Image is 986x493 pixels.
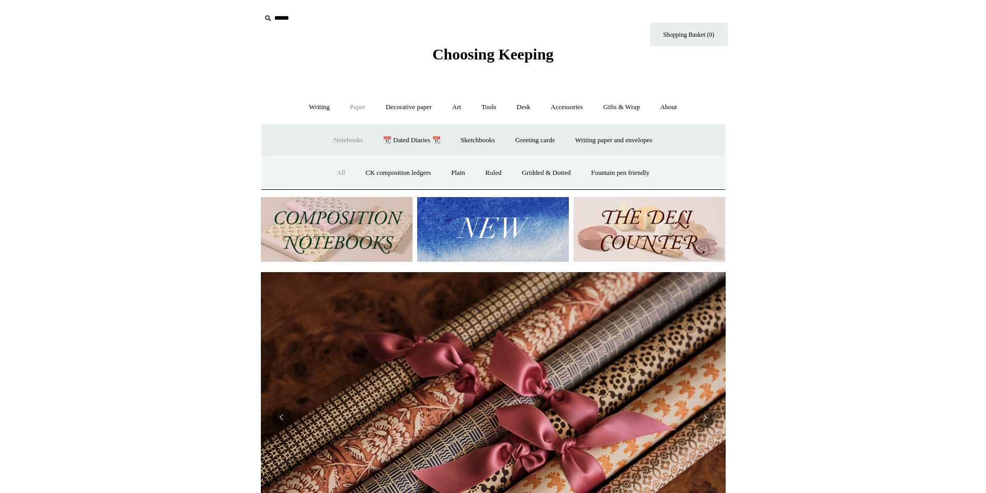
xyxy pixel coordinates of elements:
a: Art [443,94,470,121]
a: 📆 Dated Diaries 📆 [374,127,449,154]
a: Paper [341,94,375,121]
a: Sketchbooks [451,127,504,154]
a: Gridded & Dotted [512,159,580,187]
a: Greeting cards [506,127,564,154]
img: New.jpg__PID:f73bdf93-380a-4a35-bcfe-7823039498e1 [417,197,569,262]
img: The Deli Counter [573,197,725,262]
a: About [651,94,686,121]
button: Previous [271,407,292,428]
span: Choosing Keeping [432,46,553,63]
a: All [327,159,355,187]
a: Fountain pen friendly [582,159,659,187]
a: Choosing Keeping [432,54,553,61]
img: 202302 Composition ledgers.jpg__PID:69722ee6-fa44-49dd-a067-31375e5d54ec [261,197,413,262]
a: Accessories [541,94,592,121]
a: Writing paper and envelopes [566,127,661,154]
a: Decorative paper [376,94,441,121]
button: Next [695,407,715,428]
a: Desk [507,94,540,121]
a: Gifts & Wrap [594,94,649,121]
a: Ruled [476,159,511,187]
a: CK composition ledgers [356,159,440,187]
a: Shopping Basket (0) [650,23,728,46]
a: Notebooks [325,127,372,154]
a: Tools [472,94,506,121]
a: Plain [442,159,475,187]
a: Writing [300,94,339,121]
